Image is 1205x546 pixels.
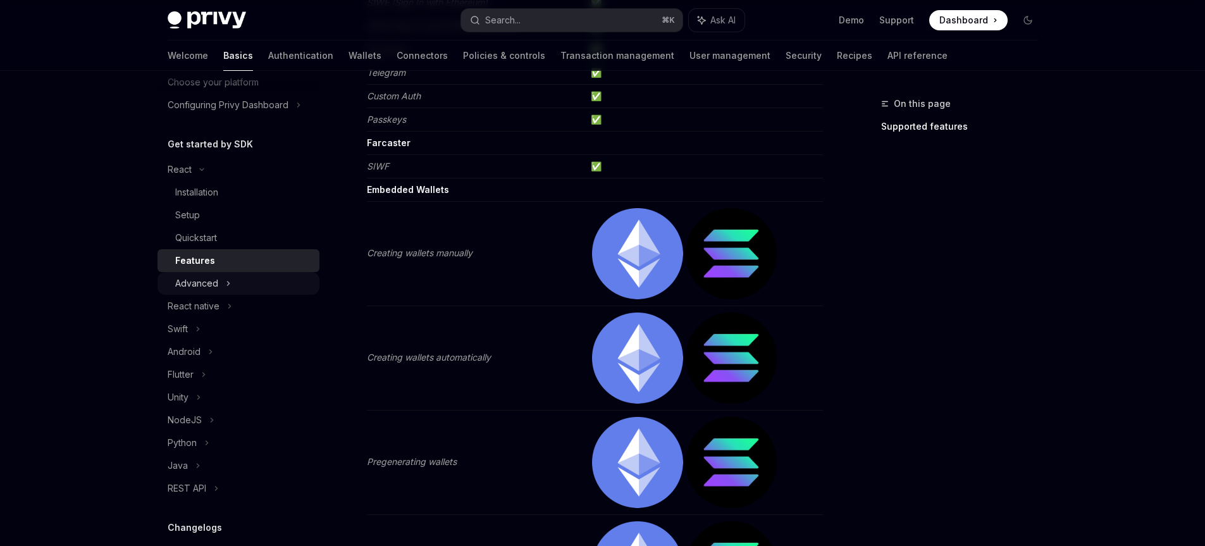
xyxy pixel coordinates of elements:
[168,40,208,71] a: Welcome
[686,313,777,404] img: solana.png
[879,14,914,27] a: Support
[168,435,197,450] div: Python
[367,247,473,258] em: Creating wallets manually
[367,137,411,148] strong: Farcaster
[268,40,333,71] a: Authentication
[894,96,951,111] span: On this page
[349,40,381,71] a: Wallets
[168,344,201,359] div: Android
[686,208,777,299] img: solana.png
[463,40,545,71] a: Policies & controls
[175,185,218,200] div: Installation
[168,97,288,113] div: Configuring Privy Dashboard
[168,458,188,473] div: Java
[881,116,1048,137] a: Supported features
[175,253,215,268] div: Features
[837,40,872,71] a: Recipes
[586,108,823,132] td: ✅
[397,40,448,71] a: Connectors
[786,40,822,71] a: Security
[686,417,777,508] img: solana.png
[168,481,206,496] div: REST API
[168,137,253,152] h5: Get started by SDK
[168,390,188,405] div: Unity
[689,40,770,71] a: User management
[158,204,319,226] a: Setup
[929,10,1008,30] a: Dashboard
[586,61,823,85] td: ✅
[223,40,253,71] a: Basics
[175,276,218,291] div: Advanced
[367,67,405,78] em: Telegram
[461,9,683,32] button: Search...⌘K
[710,14,736,27] span: Ask AI
[158,249,319,272] a: Features
[168,299,219,314] div: React native
[168,321,188,337] div: Swift
[689,9,745,32] button: Ask AI
[662,15,675,25] span: ⌘ K
[367,352,491,363] em: Creating wallets automatically
[168,413,202,428] div: NodeJS
[168,162,192,177] div: React
[168,11,246,29] img: dark logo
[367,184,449,195] strong: Embedded Wallets
[158,226,319,249] a: Quickstart
[1018,10,1038,30] button: Toggle dark mode
[367,161,389,171] em: SIWF
[586,155,823,178] td: ✅
[175,208,200,223] div: Setup
[592,313,683,404] img: ethereum.png
[586,85,823,108] td: ✅
[485,13,521,28] div: Search...
[367,114,406,125] em: Passkeys
[560,40,674,71] a: Transaction management
[158,181,319,204] a: Installation
[168,367,194,382] div: Flutter
[887,40,948,71] a: API reference
[168,520,222,535] h5: Changelogs
[592,417,683,508] img: ethereum.png
[367,456,457,467] em: Pregenerating wallets
[592,208,683,299] img: ethereum.png
[367,90,421,101] em: Custom Auth
[175,230,217,245] div: Quickstart
[939,14,988,27] span: Dashboard
[839,14,864,27] a: Demo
